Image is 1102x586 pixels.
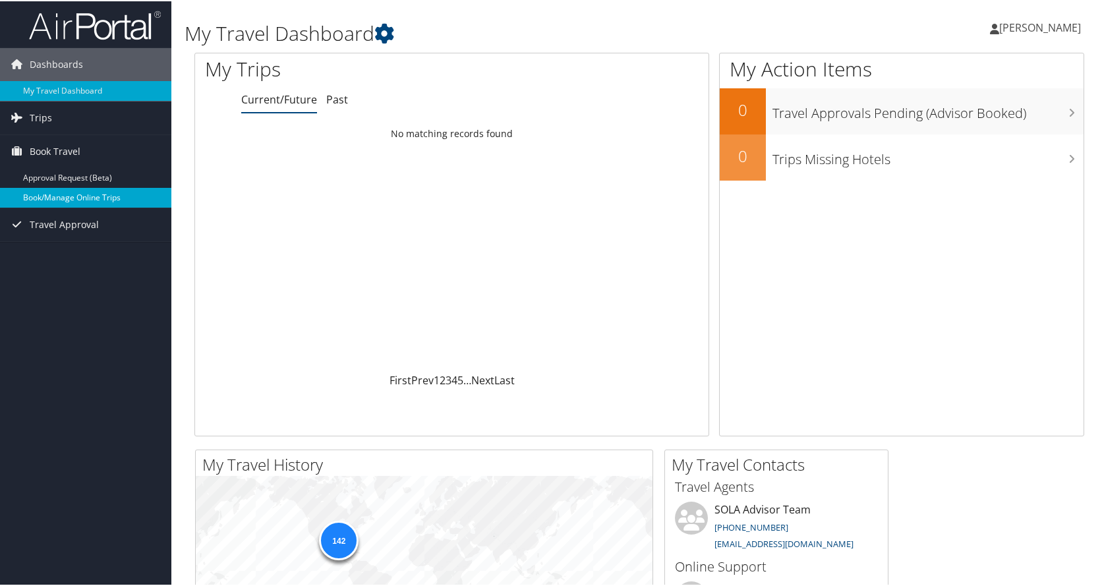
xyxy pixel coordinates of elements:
a: Last [494,372,515,386]
a: 0Trips Missing Hotels [720,133,1084,179]
a: 4 [451,372,457,386]
a: 1 [434,372,440,386]
h1: My Action Items [720,54,1084,82]
a: Next [471,372,494,386]
span: … [463,372,471,386]
a: 5 [457,372,463,386]
td: No matching records found [195,121,709,144]
a: First [390,372,411,386]
h2: My Travel History [202,452,652,475]
a: Past [326,91,348,105]
a: 0Travel Approvals Pending (Advisor Booked) [720,87,1084,133]
span: [PERSON_NAME] [999,19,1081,34]
h3: Travel Agents [675,477,878,495]
h2: 0 [720,98,766,120]
a: 2 [440,372,446,386]
span: Dashboards [30,47,83,80]
h1: My Travel Dashboard [185,18,791,46]
span: Book Travel [30,134,80,167]
a: Prev [411,372,434,386]
h3: Trips Missing Hotels [772,142,1084,167]
h1: My Trips [205,54,485,82]
a: Current/Future [241,91,317,105]
h3: Online Support [675,556,878,575]
div: 142 [319,519,359,559]
a: [EMAIL_ADDRESS][DOMAIN_NAME] [714,537,854,548]
span: Travel Approval [30,207,99,240]
h3: Travel Approvals Pending (Advisor Booked) [772,96,1084,121]
h2: 0 [720,144,766,166]
span: Trips [30,100,52,133]
a: [PERSON_NAME] [990,7,1094,46]
a: 3 [446,372,451,386]
li: SOLA Advisor Team [668,500,884,554]
img: airportal-logo.png [29,9,161,40]
h2: My Travel Contacts [672,452,888,475]
a: [PHONE_NUMBER] [714,520,788,532]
